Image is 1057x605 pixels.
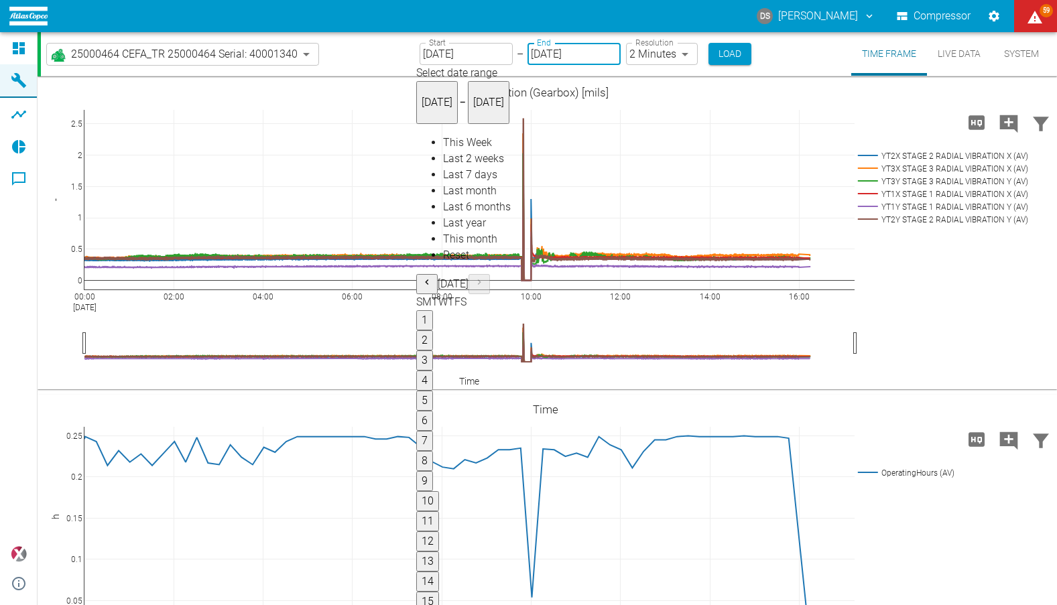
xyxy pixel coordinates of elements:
label: Resolution [635,37,673,48]
div: Last year [443,215,511,231]
span: Last 6 months [443,200,511,213]
button: Live Data [927,32,991,76]
span: [DATE] [422,96,452,109]
button: 9 [416,471,433,491]
button: Next month [469,274,490,294]
button: 12 [416,531,439,551]
div: This month [443,231,511,247]
span: 25000464 CEFA_TR 25000464 Serial: 40001340 [71,46,298,62]
span: Load high Res [960,432,993,445]
span: Last month [443,184,497,197]
button: [DATE] [416,81,458,124]
button: 11 [416,511,439,531]
span: Last 2 weeks [443,152,504,165]
button: Previous month [416,274,438,294]
button: 3 [416,350,433,371]
button: Add comment [993,105,1025,140]
p: – [517,46,523,62]
span: Monday [422,295,432,308]
span: Select date range [416,66,497,79]
button: daniel.schauer@atlascopco.com [755,4,877,28]
button: 7 [416,431,433,451]
img: logo [9,7,48,25]
img: Xplore Logo [11,546,27,562]
div: Last 6 months [443,199,511,215]
button: 10 [416,491,439,511]
span: Tuesday [432,295,438,308]
span: Wednesday [438,295,448,308]
button: Filter Chart Data [1025,422,1057,457]
button: Load [708,43,751,65]
span: Reset [443,249,469,261]
button: 8 [416,451,433,471]
label: Start [429,37,446,48]
div: Last 7 days [443,167,511,183]
div: Reset [443,247,511,263]
button: Settings [982,4,1006,28]
button: 4 [416,371,433,391]
div: DS [757,8,773,24]
button: 13 [416,551,439,572]
div: Last month [443,183,511,199]
button: Filter Chart Data [1025,105,1057,140]
button: Time Frame [851,32,927,76]
span: Last year [443,216,486,229]
button: 2 [416,330,433,350]
button: 6 [416,411,433,431]
span: This Week [443,136,492,149]
a: 25000464 CEFA_TR 25000464 Serial: 40001340 [50,46,298,62]
span: This month [443,232,497,245]
div: 2 Minutes [626,43,698,65]
label: End [537,37,550,48]
span: Last 7 days [443,168,497,181]
button: System [991,32,1052,76]
span: Saturday [460,295,467,308]
div: Last 2 weeks [443,151,511,167]
span: 59 [1040,4,1053,17]
span: Friday [454,295,460,308]
button: Compressor [894,4,974,28]
button: Add comment [993,422,1025,457]
span: Load high Res [960,115,993,128]
input: MM/DD/YYYY [420,43,513,65]
div: This Week [443,135,511,151]
button: 5 [416,391,433,411]
span: Sunday [416,295,422,308]
span: [DATE] [438,277,469,290]
span: [DATE] [473,96,504,109]
button: 14 [416,572,439,592]
span: Thursday [448,295,454,308]
h5: – [458,96,468,109]
input: MM/DD/YYYY [527,43,621,65]
button: 1 [416,310,433,330]
button: [DATE] [468,81,509,124]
